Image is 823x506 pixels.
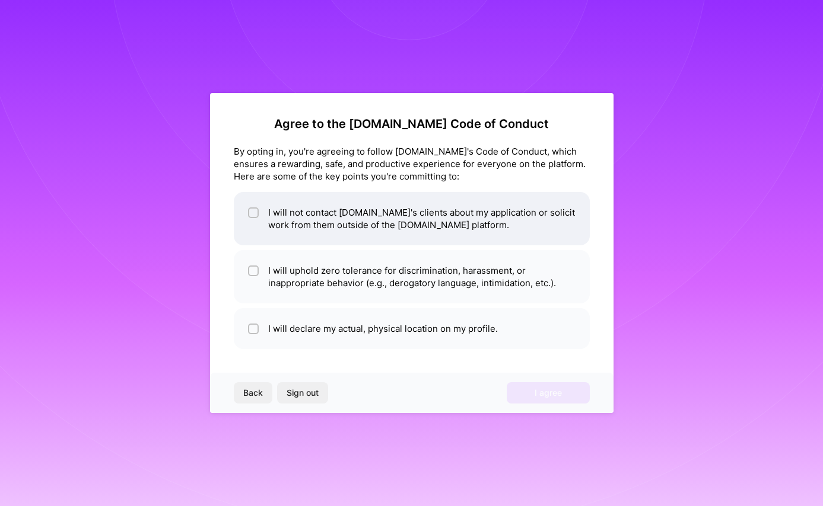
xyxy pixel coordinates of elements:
li: I will uphold zero tolerance for discrimination, harassment, or inappropriate behavior (e.g., der... [234,250,590,303]
h2: Agree to the [DOMAIN_NAME] Code of Conduct [234,117,590,131]
span: Back [243,387,263,399]
div: By opting in, you're agreeing to follow [DOMAIN_NAME]'s Code of Conduct, which ensures a rewardin... [234,145,590,182]
li: I will not contact [DOMAIN_NAME]'s clients about my application or solicit work from them outside... [234,192,590,245]
span: Sign out [287,387,319,399]
li: I will declare my actual, physical location on my profile. [234,308,590,349]
button: Back [234,382,272,403]
button: Sign out [277,382,328,403]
